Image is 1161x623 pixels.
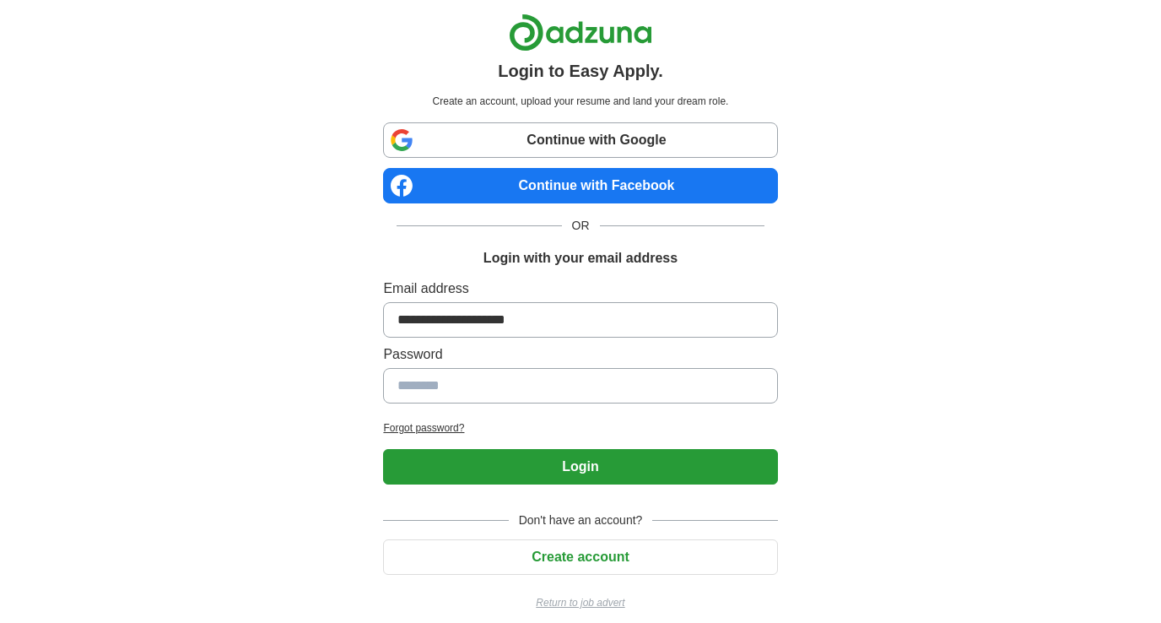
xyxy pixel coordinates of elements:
[483,248,678,268] h1: Login with your email address
[498,58,663,84] h1: Login to Easy Apply.
[562,217,600,235] span: OR
[383,539,777,575] button: Create account
[509,512,653,529] span: Don't have an account?
[383,279,777,299] label: Email address
[383,449,777,485] button: Login
[383,122,777,158] a: Continue with Google
[509,14,652,51] img: Adzuna logo
[383,168,777,203] a: Continue with Facebook
[383,344,777,365] label: Password
[383,595,777,610] a: Return to job advert
[383,550,777,564] a: Create account
[386,94,774,109] p: Create an account, upload your resume and land your dream role.
[383,420,777,436] a: Forgot password?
